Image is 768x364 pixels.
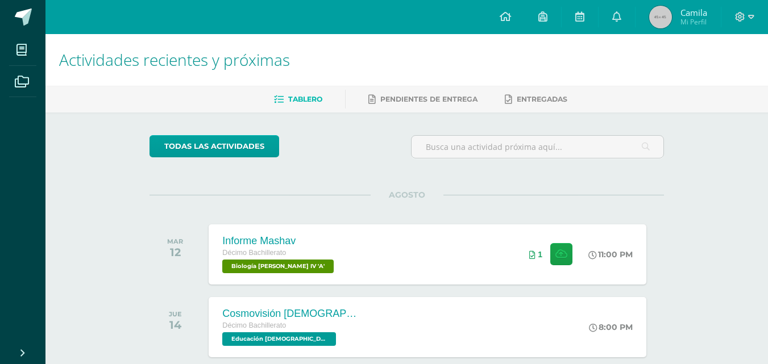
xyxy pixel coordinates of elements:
[588,249,633,260] div: 11:00 PM
[680,7,707,18] span: Camila
[167,237,183,245] div: MAR
[371,190,443,200] span: AGOSTO
[167,245,183,259] div: 12
[529,250,542,259] div: Archivos entregados
[412,136,663,158] input: Busca una actividad próxima aquí...
[222,308,359,320] div: Cosmovisión [DEMOGRAPHIC_DATA]
[649,6,672,28] img: 45x45
[589,322,633,332] div: 8:00 PM
[380,95,478,103] span: Pendientes de entrega
[169,310,182,318] div: JUE
[538,250,542,259] span: 1
[222,235,337,247] div: Informe Mashav
[505,90,567,108] a: Entregadas
[150,135,279,157] a: todas las Actividades
[288,95,322,103] span: Tablero
[222,321,286,329] span: Décimo Bachillerato
[274,90,322,108] a: Tablero
[368,90,478,108] a: Pendientes de entrega
[59,49,290,70] span: Actividades recientes y próximas
[222,249,286,257] span: Décimo Bachillerato
[169,318,182,332] div: 14
[222,260,334,273] span: Biología Bach IV 'A'
[222,332,336,346] span: Educación Cristiana Bach IV 'A'
[517,95,567,103] span: Entregadas
[680,17,707,27] span: Mi Perfil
